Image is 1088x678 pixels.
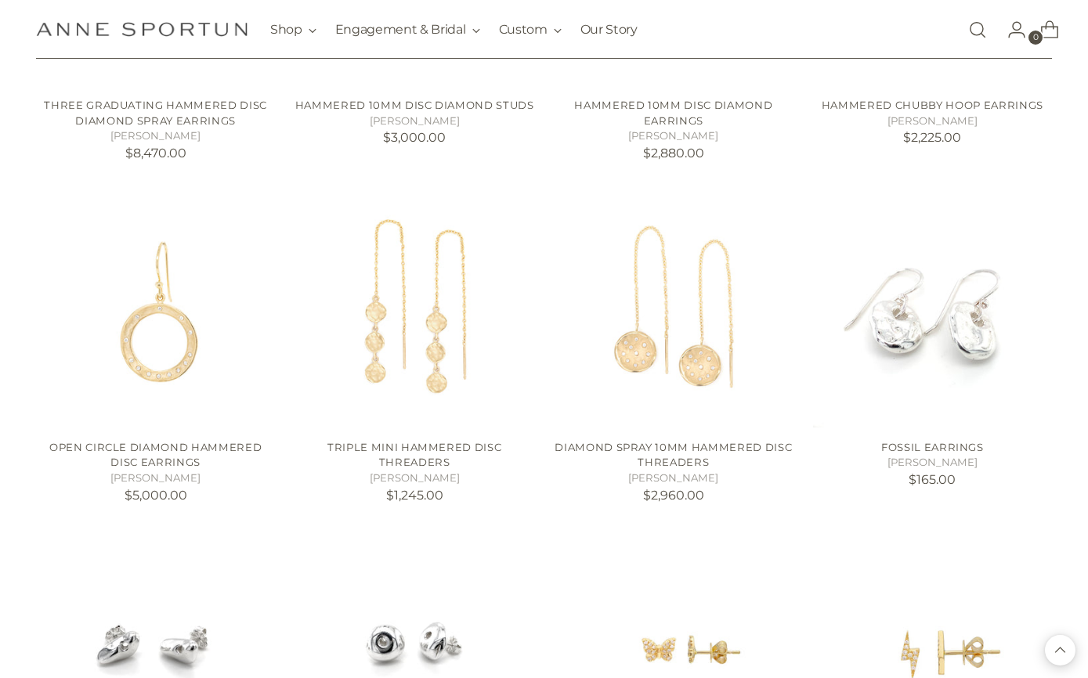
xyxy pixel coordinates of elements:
span: $165.00 [909,472,956,487]
a: Open cart modal [1028,14,1059,45]
a: Hammered 10mm Disc Diamond Studs [295,99,534,111]
span: $5,000.00 [125,488,187,503]
a: Open Circle Diamond Hammered Disc Earrings [49,441,262,469]
h5: [PERSON_NAME] [295,114,534,129]
a: Anne Sportun Fine Jewellery [36,22,248,37]
a: Our Story [580,13,638,47]
a: Go to the account page [995,14,1026,45]
button: Shop [270,13,316,47]
a: Triple Mini Hammered Disc Threaders [295,188,534,427]
a: Fossil Earrings [881,441,984,453]
h5: [PERSON_NAME] [295,471,534,486]
button: Engagement & Bridal [335,13,480,47]
a: Hammered 10mm Disc Diamond Earrings [574,99,772,127]
span: $3,000.00 [383,130,446,145]
a: Three Graduating Hammered Disc Diamond Spray Earrings [44,99,267,127]
button: Back to top [1045,635,1075,665]
span: $1,245.00 [386,488,443,503]
button: Custom [499,13,562,47]
span: $2,880.00 [643,146,704,160]
h5: [PERSON_NAME] [554,471,793,486]
a: Triple Mini Hammered Disc Threaders [327,441,501,469]
a: Diamond Spray 10mm Hammered Disc Threaders [554,188,793,427]
h5: [PERSON_NAME] [36,128,276,144]
span: 0 [1028,31,1043,45]
a: Open Circle Diamond Hammered Disc Earrings [36,188,276,427]
h5: [PERSON_NAME] [813,455,1053,471]
a: Fossil Earrings [813,188,1053,427]
span: $8,470.00 [125,146,186,160]
span: $2,225.00 [903,130,961,145]
span: $2,960.00 [643,488,704,503]
a: Hammered Chubby Hoop Earrings [822,99,1043,111]
h5: [PERSON_NAME] [36,471,276,486]
a: Open search modal [962,14,993,45]
h5: [PERSON_NAME] [554,128,793,144]
a: Diamond Spray 10mm Hammered Disc Threaders [555,441,792,469]
h5: [PERSON_NAME] [813,114,1053,129]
